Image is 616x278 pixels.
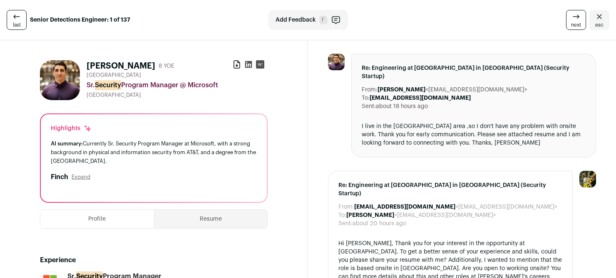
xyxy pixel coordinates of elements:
[338,203,354,211] dt: From:
[354,203,557,211] dd: <[EMAIL_ADDRESS][DOMAIN_NAME]>
[87,60,155,72] h1: [PERSON_NAME]
[353,219,406,228] dd: about 20 hours ago
[319,16,328,24] span: F
[362,94,370,102] dt: To:
[13,22,21,28] span: last
[362,64,586,81] span: Re: Engineering at [GEOGRAPHIC_DATA] in [GEOGRAPHIC_DATA] (Security Startup)
[589,10,609,30] a: Close
[30,16,130,24] strong: Senior Detections Engineer: 1 of 137
[268,10,348,30] button: Add Feedback F
[7,10,27,30] a: last
[338,211,346,219] dt: To:
[87,92,268,98] div: [GEOGRAPHIC_DATA]
[362,102,376,111] dt: Sent:
[87,80,268,90] div: Sr. Program Manager @ Microsoft
[354,204,455,210] b: [EMAIL_ADDRESS][DOMAIN_NAME]
[362,122,586,147] div: I live in the [GEOGRAPHIC_DATA] area ,so I don't have any problem with onsite work. Thank you for...
[159,62,174,70] div: 8 YOE
[51,124,92,133] div: Highlights
[566,10,586,30] a: next
[40,255,268,265] h2: Experience
[362,86,378,94] dt: From:
[95,80,121,90] mark: Security
[51,172,68,182] h2: Finch
[338,219,353,228] dt: Sent:
[40,60,80,100] img: 1026023e13aa45db615d1d05fd002735b036f5e7aece979432420ab78fdd3216.jpg
[276,16,316,24] span: Add Feedback
[370,95,471,101] b: [EMAIL_ADDRESS][DOMAIN_NAME]
[376,102,428,111] dd: about 18 hours ago
[579,171,596,187] img: 6689865-medium_jpg
[338,181,562,198] span: Re: Engineering at [GEOGRAPHIC_DATA] in [GEOGRAPHIC_DATA] (Security Startup)
[87,72,141,79] span: [GEOGRAPHIC_DATA]
[51,139,257,165] div: Currently Sr. Security Program Manager at Microsoft, with a strong background in physical and inf...
[595,22,604,28] span: esc
[328,54,345,70] img: 1026023e13aa45db615d1d05fd002735b036f5e7aece979432420ab78fdd3216.jpg
[378,87,425,93] b: [PERSON_NAME]
[346,211,496,219] dd: <[EMAIL_ADDRESS][DOMAIN_NAME]>
[51,141,83,146] span: AI summary:
[378,86,527,94] dd: <[EMAIL_ADDRESS][DOMAIN_NAME]>
[72,174,90,180] button: Expand
[571,22,581,28] span: next
[154,210,268,228] button: Resume
[40,210,154,228] button: Profile
[346,212,394,218] b: [PERSON_NAME]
